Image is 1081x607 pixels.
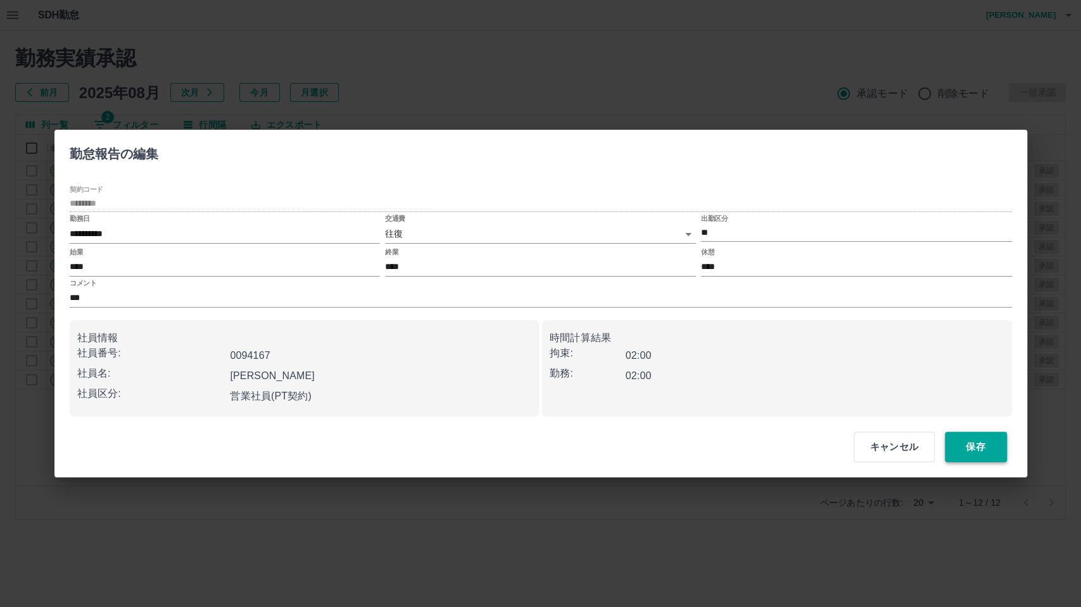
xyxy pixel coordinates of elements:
label: 始業 [70,247,83,256]
label: 出勤区分 [701,214,728,223]
label: 勤務日 [70,214,90,223]
b: 0094167 [230,350,270,361]
button: 保存 [945,432,1007,462]
label: 終業 [385,247,398,256]
label: 休憩 [701,247,714,256]
p: 社員名: [77,366,225,381]
h2: 勤怠報告の編集 [54,130,174,173]
p: 社員区分: [77,386,225,401]
button: キャンセル [854,432,934,462]
p: 社員番号: [77,346,225,361]
b: 02:00 [626,370,652,381]
label: 契約コード [70,185,103,194]
p: 時間計算結果 [550,330,1004,346]
b: 02:00 [626,350,652,361]
p: 社員情報 [77,330,532,346]
p: 勤務: [550,366,626,381]
label: 交通費 [385,214,405,223]
label: コメント [70,278,96,287]
b: [PERSON_NAME] [230,370,315,381]
b: 営業社員(PT契約) [230,391,312,401]
div: 往復 [385,225,696,243]
p: 拘束: [550,346,626,361]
